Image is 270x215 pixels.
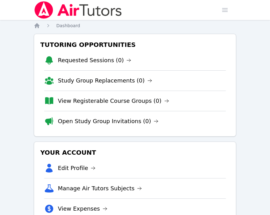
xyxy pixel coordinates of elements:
a: Study Group Replacements (0) [58,76,152,85]
h3: Tutoring Opportunities [39,39,231,50]
a: Requested Sessions (0) [58,56,132,65]
a: Manage Air Tutors Subjects [58,184,142,193]
a: Dashboard [56,22,80,29]
span: Dashboard [56,23,80,28]
a: Open Study Group Invitations (0) [58,117,159,126]
a: View Expenses [58,204,107,213]
a: Edit Profile [58,164,96,172]
img: Air Tutors [34,1,122,19]
a: View Registerable Course Groups (0) [58,97,169,105]
nav: Breadcrumb [34,22,236,29]
h3: Your Account [39,147,231,158]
